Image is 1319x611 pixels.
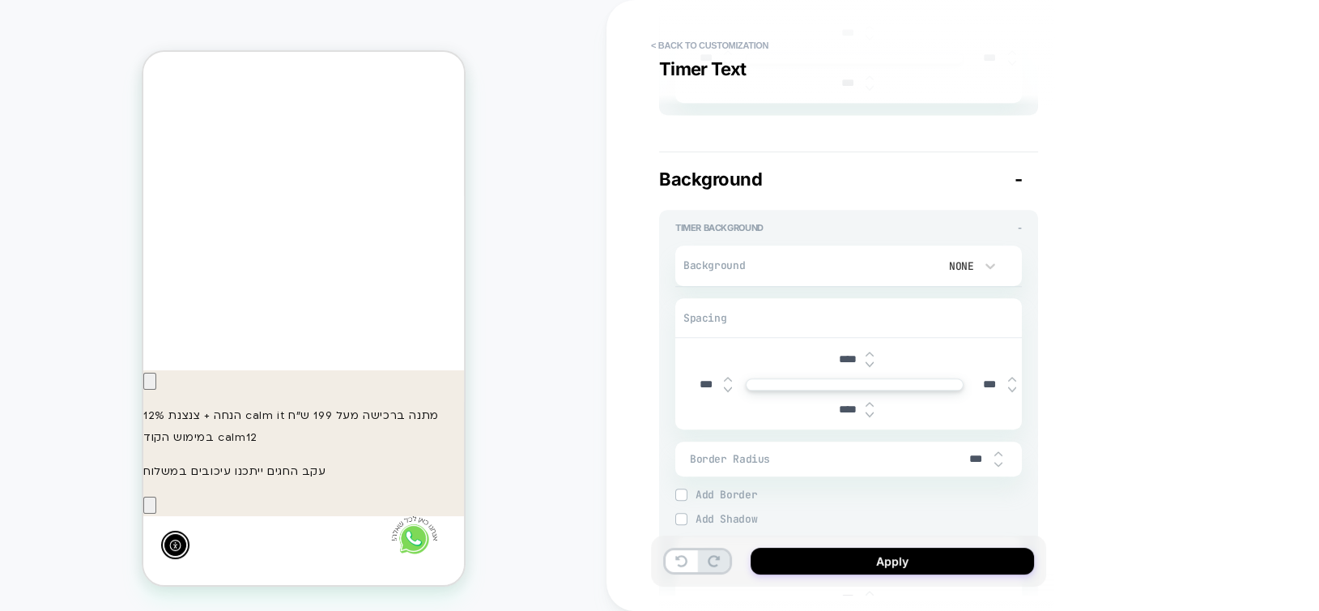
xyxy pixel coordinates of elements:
img: up [724,376,732,382]
span: Background [659,169,762,190]
span: Spacing [683,311,726,325]
img: down [724,387,732,393]
button: < Back to customization [643,32,777,58]
span: Add Shadow [696,512,1022,526]
span: Background [683,258,764,272]
img: up [866,24,874,31]
button: Apply [751,548,1034,575]
span: Add Border [696,488,1022,502]
img: down [866,85,874,92]
span: - [1018,222,1022,233]
img: down [866,412,874,418]
div: None [940,259,974,273]
div: Timer Text [659,58,1054,79]
img: up [866,401,874,408]
img: up [994,451,1002,457]
span: Timer Background [675,222,764,233]
img: up [866,351,874,357]
img: up [1008,376,1016,382]
span: - [1015,169,1023,190]
img: down [866,361,874,368]
span: Border Radius [690,452,959,466]
img: 4_260b7fbc-cbab-4c82-b1c1-835e4ab41c0f.png [248,460,296,509]
img: down [994,461,1002,468]
img: down [1008,387,1016,393]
